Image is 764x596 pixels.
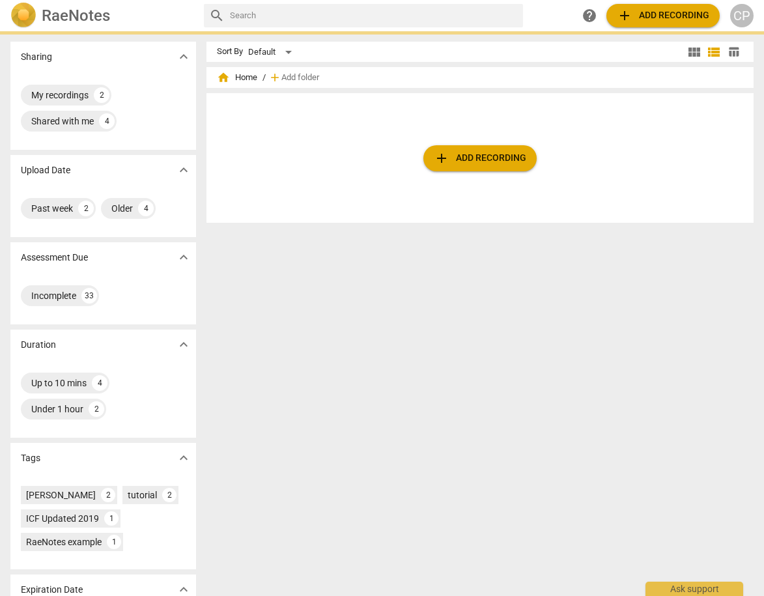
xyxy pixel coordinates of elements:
div: Older [111,202,133,215]
div: 2 [94,87,109,103]
button: Show more [174,160,193,180]
span: view_list [706,44,722,60]
a: LogoRaeNotes [10,3,193,29]
div: 2 [78,201,94,216]
span: Add recording [617,8,709,23]
span: table_chart [728,46,740,58]
span: expand_more [176,162,191,178]
button: List view [704,42,724,62]
div: Past week [31,202,73,215]
div: My recordings [31,89,89,102]
span: add [434,150,449,166]
div: Up to 10 mins [31,376,87,390]
button: Tile view [685,42,704,62]
span: expand_more [176,249,191,265]
a: Help [578,4,601,27]
div: 2 [89,401,104,417]
div: 33 [81,288,97,304]
div: Ask support [645,582,743,596]
span: add [617,8,632,23]
div: Default [248,42,296,63]
button: Table view [724,42,743,62]
div: RaeNotes example [26,535,102,548]
span: Home [217,71,257,84]
span: expand_more [176,450,191,466]
p: Sharing [21,50,52,64]
span: Add folder [281,73,319,83]
button: Show more [174,448,193,468]
p: Assessment Due [21,251,88,264]
div: 4 [92,375,107,391]
img: Logo [10,3,36,29]
span: expand_more [176,337,191,352]
div: tutorial [128,489,157,502]
span: Add recording [434,150,526,166]
button: Upload [423,145,537,171]
span: home [217,71,230,84]
span: expand_more [176,49,191,64]
p: Tags [21,451,40,465]
div: 2 [101,488,115,502]
p: Upload Date [21,163,70,177]
button: Show more [174,248,193,267]
input: Search [230,5,518,26]
span: help [582,8,597,23]
button: Show more [174,47,193,66]
div: 4 [138,201,154,216]
h2: RaeNotes [42,7,110,25]
span: search [209,8,225,23]
div: 4 [99,113,115,129]
button: Show more [174,335,193,354]
button: Upload [606,4,720,27]
div: [PERSON_NAME] [26,489,96,502]
div: 1 [107,535,121,549]
div: ICF Updated 2019 [26,512,99,525]
div: Under 1 hour [31,403,83,416]
div: Incomplete [31,289,76,302]
div: 2 [162,488,177,502]
div: 1 [104,511,119,526]
button: CP [730,4,754,27]
div: Shared with me [31,115,94,128]
div: Sort By [217,47,243,57]
span: / [262,73,266,83]
p: Duration [21,338,56,352]
span: view_module [686,44,702,60]
span: add [268,71,281,84]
